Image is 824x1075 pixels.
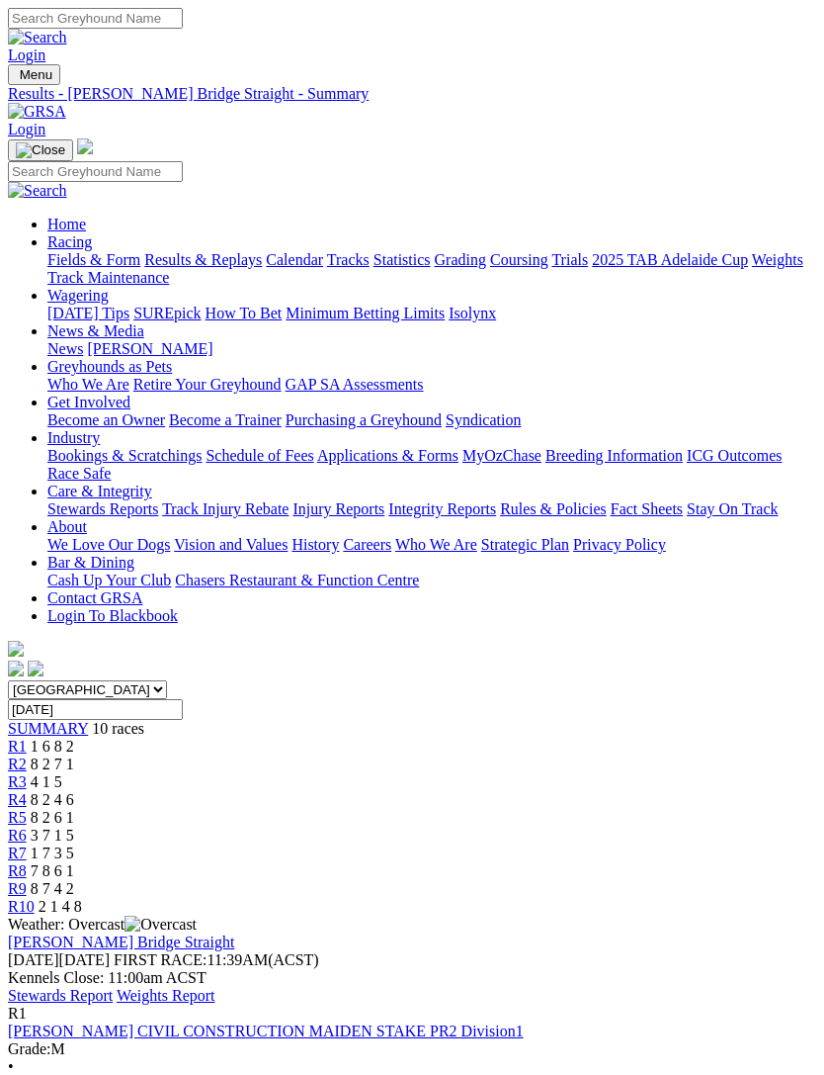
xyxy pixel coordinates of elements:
[490,251,548,268] a: Coursing
[47,305,129,321] a: [DATE] Tips
[206,305,283,321] a: How To Bet
[47,376,816,394] div: Greyhounds as Pets
[133,376,282,393] a: Retire Your Greyhound
[8,139,73,161] button: Toggle navigation
[573,536,666,553] a: Privacy Policy
[545,447,683,464] a: Breeding Information
[8,791,27,808] a: R4
[395,536,477,553] a: Who We Are
[327,251,370,268] a: Tracks
[388,500,496,517] a: Integrity Reports
[87,340,212,357] a: [PERSON_NAME]
[292,500,384,517] a: Injury Reports
[47,483,152,499] a: Care & Integrity
[317,447,458,464] a: Applications & Forms
[47,233,92,250] a: Racing
[8,969,816,987] div: Kennels Close: 11:00am ACST
[8,756,27,772] a: R2
[47,607,178,624] a: Login To Blackbook
[31,791,74,808] span: 8 2 4 6
[16,142,65,158] img: Close
[373,251,431,268] a: Statistics
[8,898,35,915] a: R10
[206,447,313,464] a: Schedule of Fees
[291,536,339,553] a: History
[592,251,748,268] a: 2025 TAB Adelaide Cup
[47,340,816,358] div: News & Media
[286,376,424,393] a: GAP SA Assessments
[114,951,319,968] span: 11:39AM(ACST)
[47,572,171,588] a: Cash Up Your Club
[8,85,816,103] a: Results - [PERSON_NAME] Bridge Straight - Summary
[8,934,234,950] a: [PERSON_NAME] Bridge Straight
[8,1040,816,1058] div: M
[8,161,183,182] input: Search
[47,429,100,446] a: Industry
[28,661,43,676] img: twitter.svg
[47,305,816,322] div: Wagering
[47,447,202,464] a: Bookings & Scratchings
[435,251,486,268] a: Grading
[449,305,496,321] a: Isolynx
[47,589,142,606] a: Contact GRSA
[8,121,45,137] a: Login
[286,411,442,428] a: Purchasing a Greyhound
[31,756,74,772] span: 8 2 7 1
[47,536,816,554] div: About
[8,661,24,676] img: facebook.svg
[611,500,683,517] a: Fact Sheets
[31,809,74,826] span: 8 2 6 1
[8,182,67,200] img: Search
[47,465,111,482] a: Race Safe
[174,536,288,553] a: Vision and Values
[47,500,816,518] div: Care & Integrity
[47,411,165,428] a: Become an Owner
[8,1023,524,1039] a: [PERSON_NAME] CIVIL CONSTRUCTION MAIDEN STAKE PR2 Division1
[47,554,134,571] a: Bar & Dining
[20,67,52,82] span: Menu
[31,773,62,790] span: 4 1 5
[169,411,282,428] a: Become a Trainer
[47,358,172,375] a: Greyhounds as Pets
[133,305,201,321] a: SUREpick
[175,572,419,588] a: Chasers Restaurant & Function Centre
[462,447,541,464] a: MyOzChase
[687,500,778,517] a: Stay On Track
[8,827,27,844] a: R6
[31,827,74,844] span: 3 7 1 5
[551,251,588,268] a: Trials
[47,518,87,535] a: About
[8,916,197,933] span: Weather: Overcast
[8,720,88,737] a: SUMMARY
[47,269,169,286] a: Track Maintenance
[343,536,391,553] a: Careers
[47,500,158,517] a: Stewards Reports
[8,699,183,720] input: Select date
[47,251,140,268] a: Fields & Form
[47,287,109,304] a: Wagering
[286,305,445,321] a: Minimum Betting Limits
[47,411,816,429] div: Get Involved
[39,898,82,915] span: 2 1 4 8
[752,251,803,268] a: Weights
[8,1040,51,1057] span: Grade:
[47,216,86,232] a: Home
[8,738,27,755] a: R1
[31,862,74,879] span: 7 8 6 1
[47,322,144,339] a: News & Media
[8,862,27,879] a: R8
[47,340,83,357] a: News
[114,951,206,968] span: FIRST RACE:
[8,809,27,826] a: R5
[8,64,60,85] button: Toggle navigation
[47,536,170,553] a: We Love Our Dogs
[500,500,607,517] a: Rules & Policies
[8,773,27,790] a: R3
[687,447,782,464] a: ICG Outcomes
